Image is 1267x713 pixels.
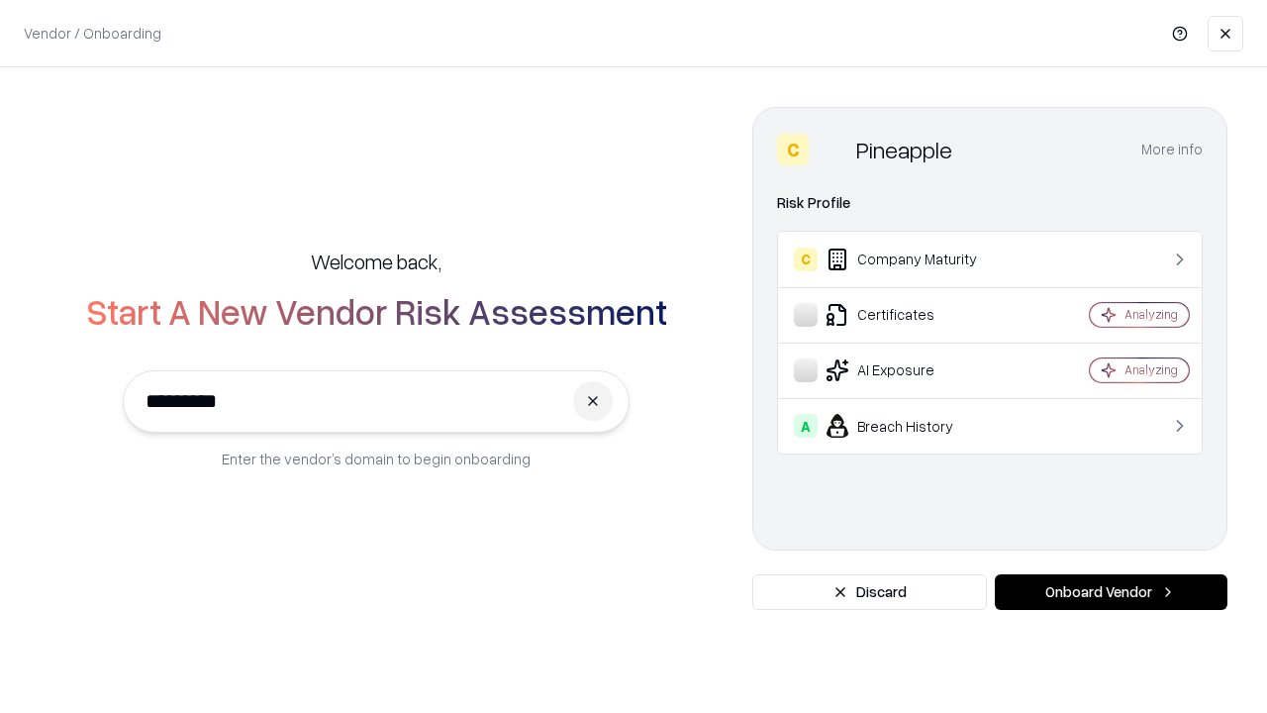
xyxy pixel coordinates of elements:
div: Risk Profile [777,191,1203,215]
div: Breach History [794,414,1030,438]
div: A [794,414,818,438]
button: Discard [752,574,987,610]
div: Certificates [794,303,1030,327]
button: Onboard Vendor [995,574,1227,610]
div: Company Maturity [794,248,1030,271]
h5: Welcome back, [311,248,441,275]
p: Enter the vendor’s domain to begin onboarding [222,449,531,469]
button: More info [1141,132,1203,167]
img: Pineapple [817,134,848,165]
div: C [794,248,818,271]
h2: Start A New Vendor Risk Assessment [86,291,667,331]
div: Pineapple [856,134,952,165]
div: AI Exposure [794,358,1030,382]
div: C [777,134,809,165]
div: Analyzing [1124,306,1178,323]
p: Vendor / Onboarding [24,23,161,44]
div: Analyzing [1124,361,1178,378]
